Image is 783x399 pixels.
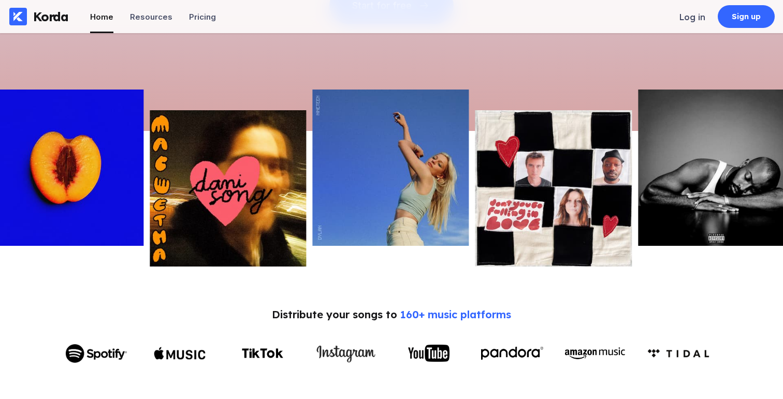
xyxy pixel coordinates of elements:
[272,308,511,321] div: Distribute your songs to
[408,345,450,362] img: YouTube
[679,12,705,22] div: Log in
[564,345,626,362] img: Amazon
[130,12,172,22] div: Resources
[189,12,216,22] div: Pricing
[154,338,206,367] img: Apple Music
[312,90,469,246] img: Picture of the author
[150,110,306,267] img: Picture of the author
[33,9,68,24] div: Korda
[315,342,377,364] img: Instagram
[90,12,113,22] div: Home
[400,308,511,321] span: 160+ music platforms
[242,348,283,358] img: TikTok
[65,344,127,363] img: Spotify
[481,347,543,359] img: Pandora
[732,11,761,22] div: Sign up
[718,5,775,28] a: Sign up
[647,349,709,358] img: Amazon
[475,110,632,267] img: Picture of the author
